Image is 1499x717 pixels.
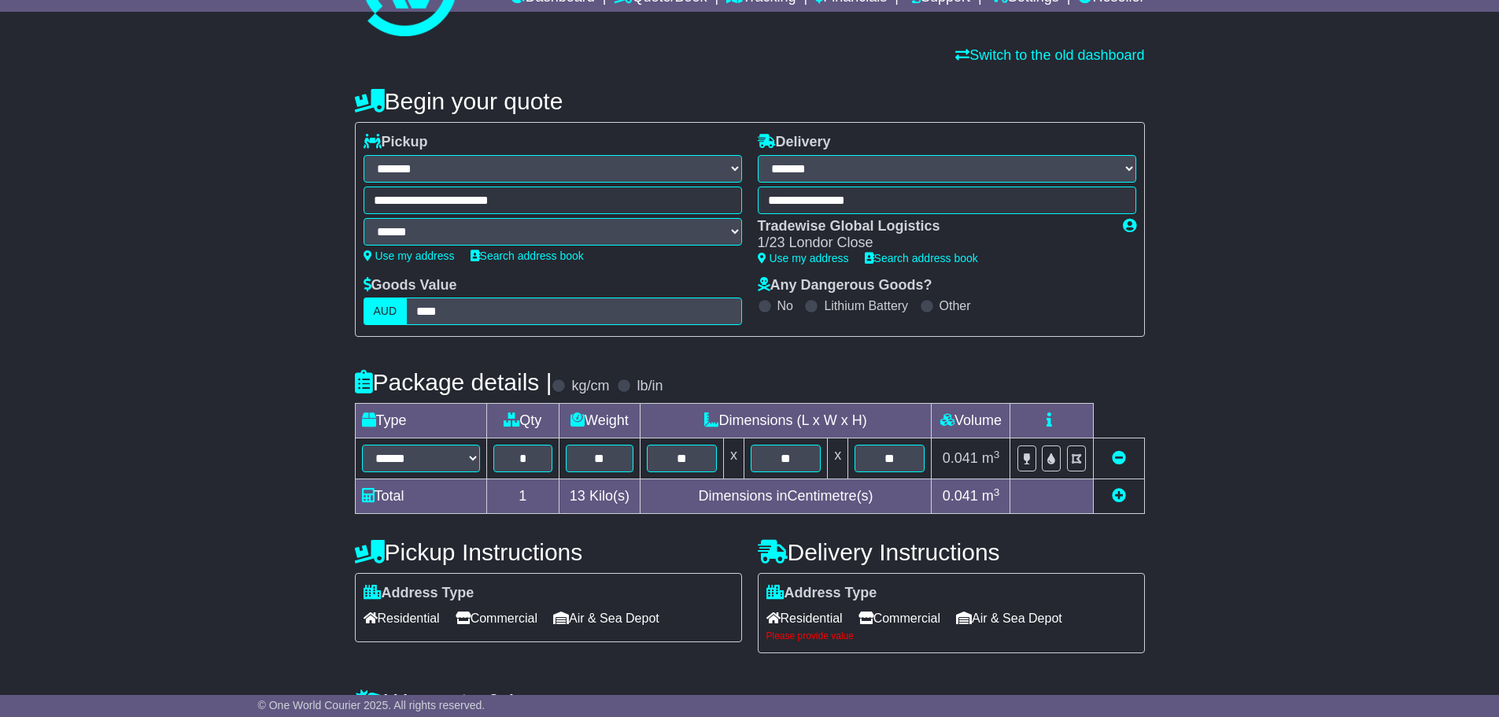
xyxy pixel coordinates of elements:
label: AUD [364,298,408,325]
label: Goods Value [364,277,457,294]
span: 0.041 [943,450,978,466]
a: Use my address [364,249,455,262]
h4: Package details | [355,369,552,395]
h4: Delivery Instructions [758,539,1145,565]
td: Qty [486,404,559,438]
td: Dimensions (L x W x H) [640,404,932,438]
a: Search address book [471,249,584,262]
sup: 3 [994,486,1000,498]
label: Address Type [766,585,877,602]
td: x [723,438,744,479]
td: Kilo(s) [559,479,641,514]
span: Air & Sea Depot [553,606,659,630]
label: lb/in [637,378,663,395]
label: kg/cm [571,378,609,395]
td: Volume [932,404,1010,438]
span: Commercial [456,606,537,630]
label: Lithium Battery [824,298,908,313]
span: m [982,450,1000,466]
td: Weight [559,404,641,438]
sup: 3 [994,449,1000,460]
label: Address Type [364,585,474,602]
span: 0.041 [943,488,978,504]
div: 1/23 Londor Close [758,235,1107,252]
a: Add new item [1112,488,1126,504]
span: 13 [570,488,585,504]
span: © One World Courier 2025. All rights reserved. [258,699,486,711]
span: Residential [364,606,440,630]
span: Air & Sea Depot [956,606,1062,630]
h4: Warranty & Insurance [355,689,1145,715]
label: Delivery [758,134,831,151]
td: Dimensions in Centimetre(s) [640,479,932,514]
h4: Pickup Instructions [355,539,742,565]
a: Search address book [865,252,978,264]
span: m [982,488,1000,504]
td: Type [355,404,486,438]
td: Total [355,479,486,514]
span: Commercial [858,606,940,630]
a: Remove this item [1112,450,1126,466]
a: Switch to the old dashboard [955,47,1144,63]
a: Use my address [758,252,849,264]
label: No [777,298,793,313]
label: Pickup [364,134,428,151]
h4: Begin your quote [355,88,1145,114]
span: Residential [766,606,843,630]
label: Other [940,298,971,313]
div: Please provide value [766,630,1136,641]
label: Any Dangerous Goods? [758,277,932,294]
div: Tradewise Global Logistics [758,218,1107,235]
td: x [828,438,848,479]
td: 1 [486,479,559,514]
